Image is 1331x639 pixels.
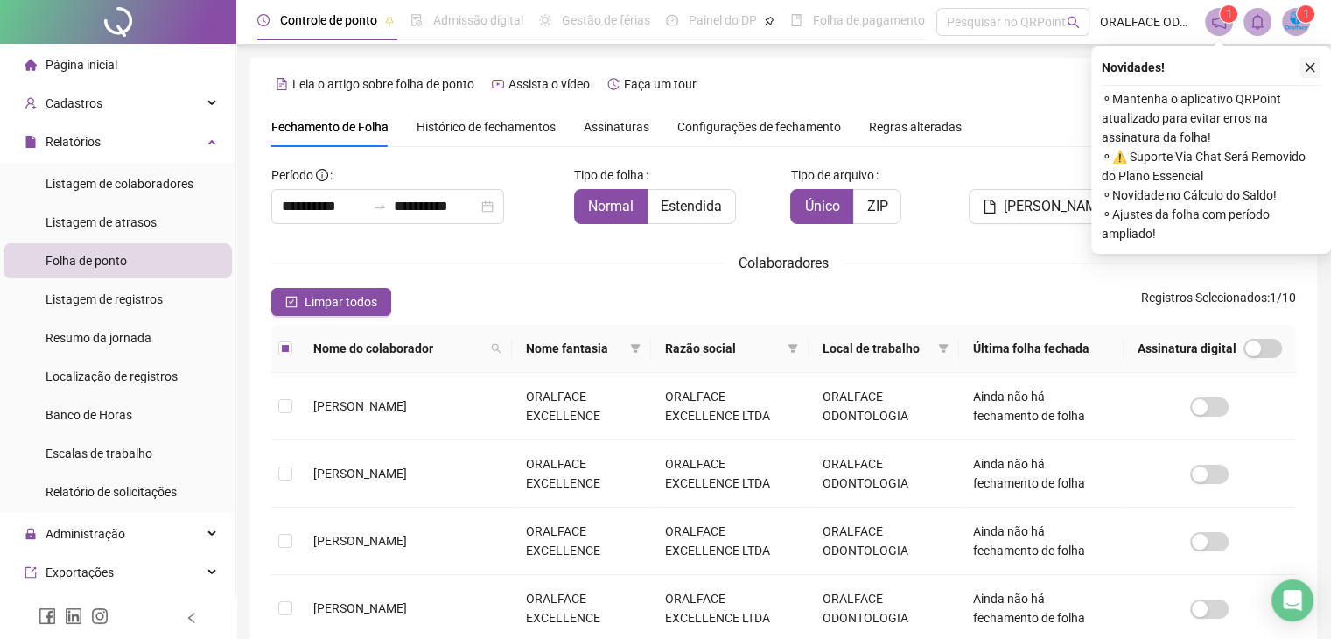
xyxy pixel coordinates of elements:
[417,120,556,134] span: Histórico de fechamentos
[46,331,151,345] span: Resumo da jornada
[1102,205,1320,243] span: ⚬ Ajustes da folha com período ampliado!
[25,566,37,579] span: export
[764,16,774,26] span: pushpin
[607,78,620,90] span: history
[186,612,198,624] span: left
[46,292,163,306] span: Listagem de registros
[46,369,178,383] span: Localização de registros
[959,325,1124,373] th: Última folha fechada
[973,390,1085,423] span: Ainda não há fechamento de folha
[46,254,127,268] span: Folha de ponto
[651,373,809,440] td: ORALFACE EXCELLENCE LTDA
[969,189,1123,224] button: [PERSON_NAME]
[313,467,407,481] span: [PERSON_NAME]
[866,198,887,214] span: ZIP
[492,78,504,90] span: youtube
[305,292,377,312] span: Limpar todos
[384,16,395,26] span: pushpin
[46,446,152,460] span: Escalas de trabalho
[487,335,505,362] span: search
[271,288,391,316] button: Limpar todos
[526,339,623,358] span: Nome fantasia
[285,296,298,308] span: check-square
[539,14,551,26] span: sun
[665,339,781,358] span: Razão social
[1004,196,1109,217] span: [PERSON_NAME]
[292,77,474,91] span: Leia o artigo sobre folha de ponto
[983,200,997,214] span: file
[512,508,651,575] td: ORALFACE EXCELLENCE
[373,200,387,214] span: to
[788,343,798,354] span: filter
[508,77,590,91] span: Assista o vídeo
[91,607,109,625] span: instagram
[25,59,37,71] span: home
[25,97,37,109] span: user-add
[276,78,288,90] span: file-text
[271,168,313,182] span: Período
[584,121,649,133] span: Assinaturas
[1226,8,1232,20] span: 1
[651,508,809,575] td: ORALFACE EXCELLENCE LTDA
[809,373,959,440] td: ORALFACE ODONTOLOGIA
[1250,14,1265,30] span: bell
[313,399,407,413] span: [PERSON_NAME]
[624,77,697,91] span: Faça um tour
[410,14,423,26] span: file-done
[46,58,117,72] span: Página inicial
[46,565,114,579] span: Exportações
[1102,186,1320,205] span: ⚬ Novidade no Cálculo do Saldo!
[973,592,1085,625] span: Ainda não há fechamento de folha
[739,255,829,271] span: Colaboradores
[1100,12,1194,32] span: ORALFACE ODONTOLOGIA
[46,215,157,229] span: Listagem de atrasos
[313,339,484,358] span: Nome do colaborador
[1211,14,1227,30] span: notification
[512,440,651,508] td: ORALFACE EXCELLENCE
[1102,147,1320,186] span: ⚬ ⚠️ Suporte Via Chat Será Removido do Plano Essencial
[1102,58,1165,77] span: Novidades !
[935,335,952,362] span: filter
[491,343,501,354] span: search
[46,485,177,499] span: Relatório de solicitações
[677,121,841,133] span: Configurações de fechamento
[39,607,56,625] span: facebook
[1220,5,1237,23] sup: 1
[373,200,387,214] span: swap-right
[280,13,377,27] span: Controle de ponto
[790,165,873,185] span: Tipo de arquivo
[562,13,650,27] span: Gestão de férias
[689,13,757,27] span: Painel do DP
[790,14,802,26] span: book
[46,527,125,541] span: Administração
[973,457,1085,490] span: Ainda não há fechamento de folha
[46,408,132,422] span: Banco de Horas
[1304,61,1316,74] span: close
[433,13,523,27] span: Admissão digital
[1297,5,1314,23] sup: Atualize o seu contato no menu Meus Dados
[25,528,37,540] span: lock
[938,343,949,354] span: filter
[809,440,959,508] td: ORALFACE ODONTOLOGIA
[512,373,651,440] td: ORALFACE EXCELLENCE
[973,524,1085,558] span: Ainda não há fechamento de folha
[316,169,328,181] span: info-circle
[257,14,270,26] span: clock-circle
[1102,89,1320,147] span: ⚬ Mantenha o aplicativo QRPoint atualizado para evitar erros na assinatura da folha!
[823,339,931,358] span: Local de trabalho
[1303,8,1309,20] span: 1
[627,335,644,362] span: filter
[46,135,101,149] span: Relatórios
[784,335,802,362] span: filter
[651,440,809,508] td: ORALFACE EXCELLENCE LTDA
[46,96,102,110] span: Cadastros
[630,343,641,354] span: filter
[1283,9,1309,35] img: 75985
[1141,288,1296,316] span: : 1 / 10
[271,120,389,134] span: Fechamento de Folha
[804,198,839,214] span: Único
[666,14,678,26] span: dashboard
[1141,291,1267,305] span: Registros Selecionados
[869,121,962,133] span: Regras alteradas
[65,607,82,625] span: linkedin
